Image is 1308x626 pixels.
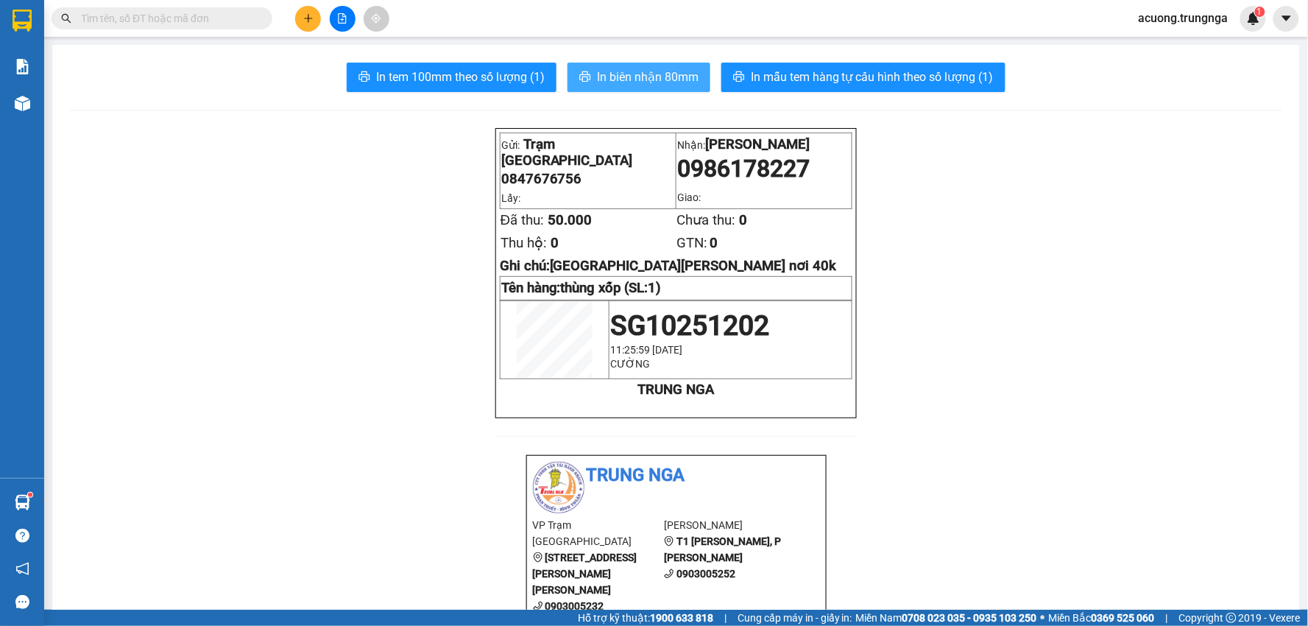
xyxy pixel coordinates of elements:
[15,96,30,111] img: warehouse-icon
[61,13,71,24] span: search
[610,344,682,356] span: 11:25:59 [DATE]
[533,601,543,611] span: phone
[550,258,837,274] span: [GEOGRAPHIC_DATA][PERSON_NAME] nơi 40k
[15,495,30,510] img: warehouse-icon
[376,68,545,86] span: In tem 100mm theo số lượng (1)
[501,280,662,296] strong: Tên hàng:
[739,212,747,228] span: 0
[610,309,769,342] span: SG10251202
[664,536,674,546] span: environment
[545,600,604,612] b: 0903005232
[1041,615,1045,621] span: ⚪️
[705,136,810,152] span: [PERSON_NAME]
[501,235,547,251] span: Thu hộ:
[501,136,675,169] p: Gửi:
[637,381,714,398] strong: TRUNG NGA
[751,68,994,86] span: In mẫu tem hàng tự cấu hình theo số lượng (1)
[579,71,591,85] span: printer
[1257,7,1262,17] span: 1
[561,280,662,296] span: thùng xốp (SL:
[721,63,1005,92] button: printerIn mẫu tem hàng tự cấu hình theo số lượng (1)
[676,235,707,251] span: GTN:
[1166,610,1168,626] span: |
[533,517,665,549] li: VP Trạm [GEOGRAPHIC_DATA]
[533,552,543,563] span: environment
[501,171,582,187] span: 0847676756
[1226,613,1237,623] span: copyright
[724,610,727,626] span: |
[597,68,699,86] span: In biên nhận 80mm
[330,6,356,32] button: file-add
[677,191,701,203] span: Giao:
[710,235,718,251] span: 0
[15,529,29,543] span: question-circle
[358,71,370,85] span: printer
[677,155,810,183] span: 0986178227
[677,136,851,152] p: Nhận:
[295,6,321,32] button: plus
[13,10,32,32] img: logo-vxr
[347,63,556,92] button: printerIn tem 100mm theo số lượng (1)
[81,10,255,27] input: Tìm tên, số ĐT hoặc mã đơn
[1092,612,1155,624] strong: 0369 525 060
[664,569,674,579] span: phone
[303,13,314,24] span: plus
[1049,610,1155,626] span: Miền Bắc
[738,610,852,626] span: Cung cấp máy in - giấy in:
[856,610,1037,626] span: Miền Nam
[578,610,713,626] span: Hỗ trợ kỹ thuật:
[15,59,30,74] img: solution-icon
[500,258,837,274] span: Ghi chú:
[610,358,650,370] span: CƯỜNG
[676,568,735,580] b: 0903005252
[15,595,29,609] span: message
[364,6,389,32] button: aim
[650,612,713,624] strong: 1900 633 818
[1255,7,1265,17] sup: 1
[568,63,710,92] button: printerIn biên nhận 80mm
[371,13,381,24] span: aim
[337,13,347,24] span: file-add
[1127,9,1240,27] span: acuong.trungnga
[501,136,633,169] span: Trạm [GEOGRAPHIC_DATA]
[664,517,796,533] li: [PERSON_NAME]
[1273,6,1299,32] button: caret-down
[648,280,662,296] span: 1)
[733,71,745,85] span: printer
[548,212,592,228] span: 50.000
[533,552,637,596] b: [STREET_ADDRESS][PERSON_NAME][PERSON_NAME]
[1247,12,1260,25] img: icon-new-feature
[501,212,544,228] span: Đã thu:
[501,192,520,204] span: Lấy:
[551,235,559,251] span: 0
[902,612,1037,624] strong: 0708 023 035 - 0935 103 250
[533,462,820,490] li: Trung Nga
[1280,12,1293,25] span: caret-down
[664,535,781,563] b: T1 [PERSON_NAME], P [PERSON_NAME]
[533,462,584,513] img: logo.jpg
[676,212,735,228] span: Chưa thu:
[28,493,32,497] sup: 1
[15,562,29,576] span: notification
